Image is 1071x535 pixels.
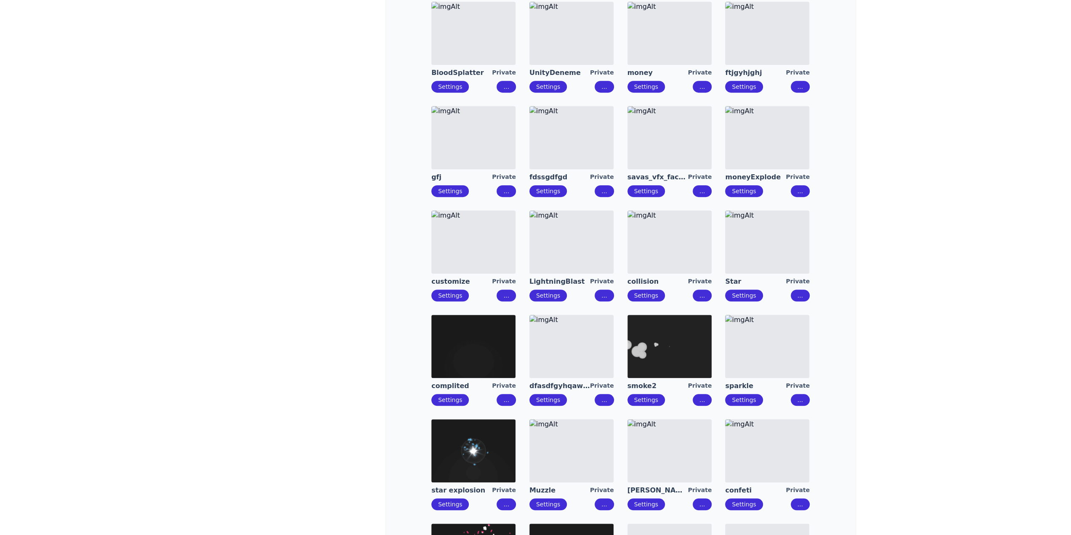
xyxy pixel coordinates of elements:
[627,419,712,482] img: imgAlt
[492,486,516,495] div: Private
[786,277,810,286] div: Private
[529,277,590,286] a: LightningBlast
[786,486,810,495] div: Private
[529,68,590,77] a: UnityDeneme
[627,277,688,286] a: collision
[725,394,763,406] button: Settings
[497,394,516,406] button: ...
[725,173,786,182] a: moneyExplode
[529,381,590,391] a: dfasdfgyhqawejerjqw
[791,290,810,301] button: ...
[732,501,756,508] a: Settings
[529,290,567,301] button: Settings
[431,290,469,301] button: Settings
[431,81,469,93] button: Settings
[791,81,810,93] button: ...
[438,292,462,299] a: Settings
[725,68,786,77] a: ftjgyhjghj
[693,394,712,406] button: ...
[693,185,712,197] button: ...
[693,81,712,93] button: ...
[497,290,516,301] button: ...
[595,290,614,301] button: ...
[627,394,665,406] button: Settings
[725,486,786,495] a: confeti
[529,210,614,274] img: imgAlt
[732,397,756,403] a: Settings
[627,106,712,169] img: imgAlt
[595,394,614,406] button: ...
[732,188,756,194] a: Settings
[595,498,614,510] button: ...
[634,292,658,299] a: Settings
[627,486,688,495] a: [PERSON_NAME] turn
[497,81,516,93] button: ...
[786,173,810,182] div: Private
[497,185,516,197] button: ...
[536,292,560,299] a: Settings
[595,185,614,197] button: ...
[627,498,665,510] button: Settings
[431,498,469,510] button: Settings
[725,381,786,391] a: sparkle
[634,397,658,403] a: Settings
[725,419,809,482] img: imgAlt
[725,185,763,197] button: Settings
[732,83,756,90] a: Settings
[529,498,567,510] button: Settings
[627,290,665,301] button: Settings
[627,81,665,93] button: Settings
[431,2,516,65] img: imgAlt
[536,397,560,403] a: Settings
[431,106,516,169] img: imgAlt
[627,173,688,182] a: savas_vfx_factory
[536,83,560,90] a: Settings
[431,210,516,274] img: imgAlt
[791,185,810,197] button: ...
[529,315,614,378] img: imgAlt
[529,81,567,93] button: Settings
[627,185,665,197] button: Settings
[431,419,516,482] img: imgAlt
[627,210,712,274] img: imgAlt
[492,277,516,286] div: Private
[497,498,516,510] button: ...
[595,81,614,93] button: ...
[688,277,712,286] div: Private
[431,173,492,182] a: gfj
[431,315,516,378] img: imgAlt
[431,185,469,197] button: Settings
[688,381,712,391] div: Private
[492,381,516,391] div: Private
[431,277,492,286] a: customize
[634,83,658,90] a: Settings
[725,81,763,93] button: Settings
[725,315,809,378] img: imgAlt
[688,68,712,77] div: Private
[786,68,810,77] div: Private
[791,394,810,406] button: ...
[431,486,492,495] a: star explosion
[786,381,810,391] div: Private
[732,292,756,299] a: Settings
[529,2,614,65] img: imgAlt
[634,501,658,508] a: Settings
[725,210,809,274] img: imgAlt
[725,106,809,169] img: imgAlt
[438,83,462,90] a: Settings
[634,188,658,194] a: Settings
[529,185,567,197] button: Settings
[529,486,590,495] a: Muzzle
[438,501,462,508] a: Settings
[431,68,492,77] a: BloodSplatter
[529,419,614,482] img: imgAlt
[627,2,712,65] img: imgAlt
[438,397,462,403] a: Settings
[627,315,712,378] img: imgAlt
[529,173,590,182] a: fdssgdfgd
[431,394,469,406] button: Settings
[438,188,462,194] a: Settings
[590,68,614,77] div: Private
[492,173,516,182] div: Private
[791,498,810,510] button: ...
